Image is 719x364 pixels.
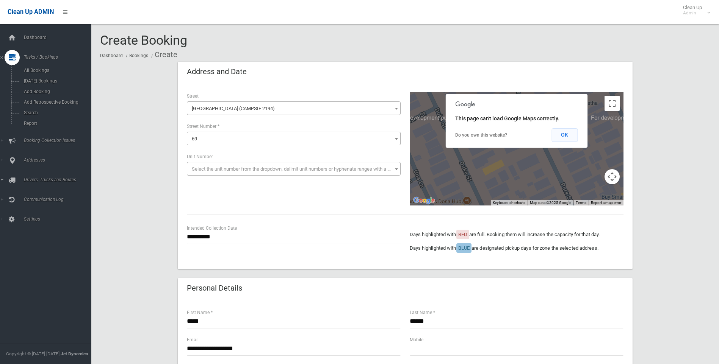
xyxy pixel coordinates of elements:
[551,128,578,142] button: OK
[100,53,123,58] a: Dashboard
[178,64,256,79] header: Address and Date
[22,78,90,84] span: [DATE] Bookings
[22,100,90,105] span: Add Retrospective Booking
[129,53,148,58] a: Bookings
[22,197,97,202] span: Communication Log
[100,33,187,48] span: Create Booking
[22,89,90,94] span: Add Booking
[22,110,90,115] span: Search
[178,281,251,296] header: Personal Details
[61,351,88,356] strong: Jet Dynamics
[22,68,90,73] span: All Bookings
[455,132,507,138] a: Do you own this website?
[22,177,97,182] span: Drivers, Trucks and Routes
[455,115,559,121] span: This page can't load Google Maps correctly.
[591,201,621,205] a: Report a map error
[458,245,470,251] span: BLUE
[6,351,60,356] span: Copyright © [DATE]-[DATE]
[412,196,437,205] img: Google
[683,10,702,16] small: Admin
[605,169,620,184] button: Map camera controls
[187,132,401,145] span: 69
[192,136,197,142] span: 69
[410,230,623,239] p: Days highlighted with are full. Booking them will increase the capacity for that day.
[679,5,710,16] span: Clean Up
[187,101,401,115] span: Park Street (CAMPSIE 2194)
[22,157,97,163] span: Addresses
[22,54,97,60] span: Tasks / Bookings
[192,166,404,172] span: Select the unit number from the dropdown, delimit unit numbers or hyphenate ranges with a comma
[22,216,97,222] span: Settings
[493,200,525,205] button: Keyboard shortcuts
[22,121,90,126] span: Report
[412,196,437,205] a: Open this area in Google Maps (opens a new window)
[22,35,97,40] span: Dashboard
[530,201,571,205] span: Map data ©2025 Google
[576,201,586,205] a: Terms (opens in new tab)
[149,48,177,62] li: Create
[410,244,623,253] p: Days highlighted with are designated pickup days for zone the selected address.
[189,103,399,114] span: Park Street (CAMPSIE 2194)
[605,96,620,111] button: Toggle fullscreen view
[189,134,399,144] span: 69
[458,232,467,237] span: RED
[22,138,97,143] span: Booking Collection Issues
[8,8,54,16] span: Clean Up ADMIN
